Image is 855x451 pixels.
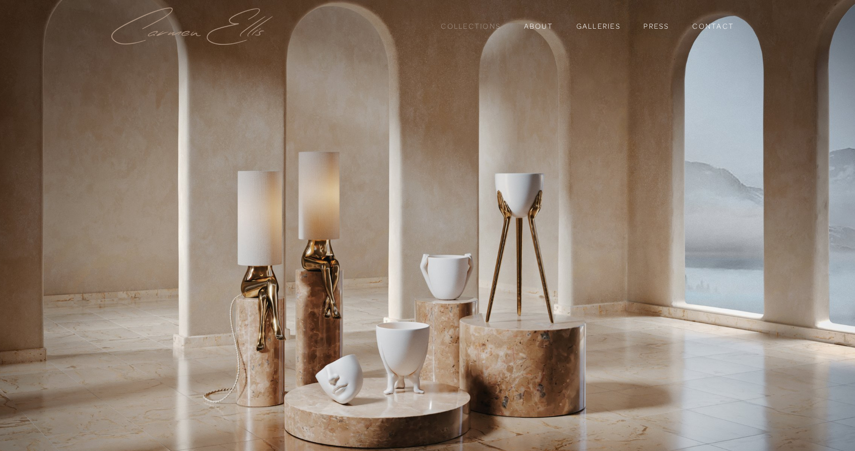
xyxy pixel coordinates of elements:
a: About [524,21,553,30]
a: Press [643,18,669,35]
a: Galleries [576,21,621,30]
img: Carmen Ellis Studio [111,8,273,45]
a: Contact [692,18,734,35]
a: Collections [441,18,501,35]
